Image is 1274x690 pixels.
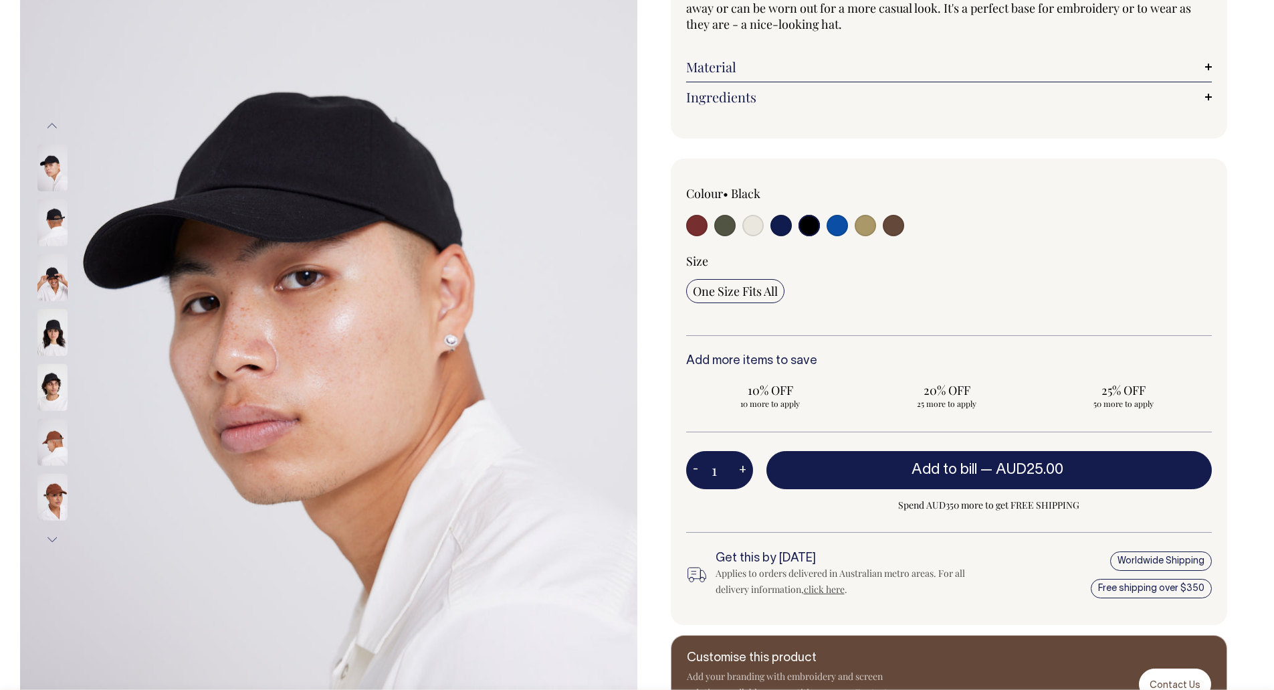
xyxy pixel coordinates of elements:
input: 25% OFF 50 more to apply [1039,378,1208,413]
button: - [686,457,705,484]
button: + [732,457,753,484]
div: Colour [686,185,897,201]
h6: Add more items to save [686,355,1212,368]
span: 50 more to apply [1046,398,1201,409]
span: 25 more to apply [869,398,1025,409]
div: Applies to orders delivered in Australian metro areas. For all delivery information, . [716,566,974,598]
label: Black [731,185,760,201]
button: Next [42,525,62,555]
img: black [37,254,68,301]
img: black [37,145,68,191]
a: click here [804,583,845,596]
a: Material [686,59,1212,75]
span: • [723,185,728,201]
img: chocolate [37,419,68,466]
span: Add to bill [912,463,977,477]
span: 25% OFF [1046,382,1201,398]
a: Ingredients [686,89,1212,105]
img: black [37,309,68,356]
img: black [37,199,68,246]
span: 10 more to apply [693,398,848,409]
h6: Customise this product [687,652,901,665]
span: 10% OFF [693,382,848,398]
span: 20% OFF [869,382,1025,398]
input: One Size Fits All [686,279,784,303]
input: 20% OFF 25 more to apply [863,378,1031,413]
span: Spend AUD350 more to get FREE SHIPPING [766,497,1212,513]
div: Size [686,253,1212,269]
span: AUD25.00 [996,463,1063,477]
input: 10% OFF 10 more to apply [686,378,855,413]
button: Add to bill —AUD25.00 [766,451,1212,489]
span: One Size Fits All [693,283,778,299]
img: black [37,364,68,411]
button: Previous [42,110,62,141]
img: chocolate [37,474,68,521]
span: — [980,463,1067,477]
h6: Get this by [DATE] [716,552,974,566]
